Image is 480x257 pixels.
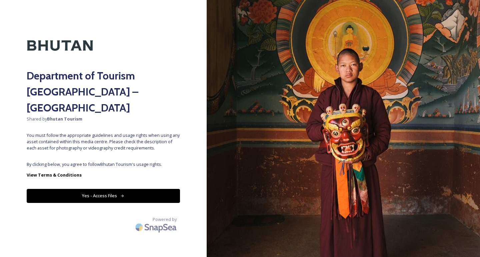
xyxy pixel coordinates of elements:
[27,189,180,203] button: Yes - Access Files
[133,219,180,235] img: SnapSea Logo
[153,216,177,223] span: Powered by
[27,132,180,152] span: You must follow the appropriate guidelines and usage rights when using any asset contained within...
[27,68,180,116] h2: Department of Tourism [GEOGRAPHIC_DATA] – [GEOGRAPHIC_DATA]
[27,116,180,122] span: Shared by
[27,27,93,64] img: Kingdom-of-Bhutan-Logo.png
[27,161,180,168] span: By clicking below, you agree to follow Bhutan Tourism 's usage rights.
[27,172,82,178] strong: View Terms & Conditions
[47,116,82,122] strong: Bhutan Tourism
[27,171,180,179] a: View Terms & Conditions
